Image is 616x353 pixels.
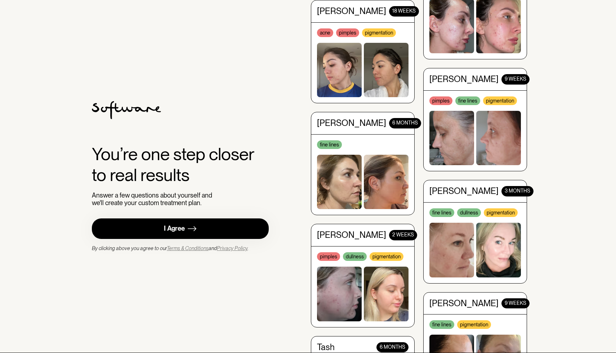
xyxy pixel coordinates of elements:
div: [PERSON_NAME] [317,118,386,128]
div: [PERSON_NAME] [317,6,386,17]
div: pigmentation [457,320,491,329]
div: pigmentation [362,28,396,37]
div: 2 WEEKS [389,230,417,240]
div: [PERSON_NAME] [317,230,386,240]
div: fine lines [317,140,342,149]
div: pigmentation [483,96,517,105]
div: pimples [429,96,452,105]
a: I Agree [92,218,269,239]
div: fine lines [429,208,454,217]
div: pigmentation [370,252,403,261]
div: [PERSON_NAME] [429,298,499,309]
div: 6 months [389,118,421,128]
div: By clicking above you agree to our and . [92,245,249,252]
div: You’re one step closer to real results [92,144,269,185]
div: I Agree [164,225,185,233]
a: Privacy Policy [217,245,247,251]
div: 3 MONTHS [501,186,534,196]
div: dullness [457,208,481,217]
div: 9 WEEKS [501,298,530,309]
div: 6 MONTHS [376,342,409,353]
div: [PERSON_NAME] [429,74,499,85]
div: Tash [317,342,335,353]
div: fine lines [455,96,480,105]
div: pimples [336,28,359,37]
a: Terms & Conditions [167,245,209,251]
div: 18 WEEKS [389,6,419,17]
div: dullness [343,252,367,261]
div: acne [317,28,333,37]
div: 9 WEEKS [501,74,530,85]
div: [PERSON_NAME] [429,186,499,196]
div: fine lines [429,320,454,329]
div: pimples [317,252,340,261]
div: pigmentation [484,208,518,217]
div: Answer a few questions about yourself and we'll create your custom treatment plan. [92,191,215,207]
